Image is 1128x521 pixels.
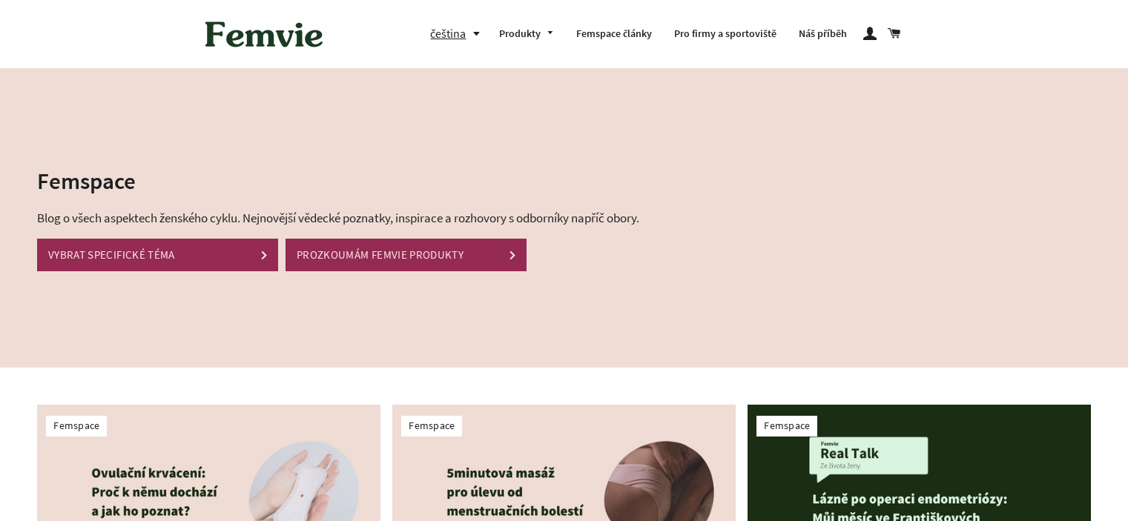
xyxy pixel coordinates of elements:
[488,15,565,53] a: Produkty
[409,419,455,432] a: Femspace
[430,24,488,44] button: čeština
[53,419,99,432] a: Femspace
[764,419,810,432] a: Femspace
[37,165,656,196] h2: Femspace
[565,15,663,53] a: Femspace články
[663,15,788,53] a: Pro firmy a sportoviště
[788,15,858,53] a: Náš příběh
[37,208,656,228] p: Blog o všech aspektech ženského cyklu. Nejnovější vědecké poznatky, inspirace a rozhovory s odbor...
[197,11,331,57] img: Femvie
[37,239,278,271] a: VYBRAT SPECIFICKÉ TÉMA
[286,239,527,271] a: PROZKOUMÁM FEMVIE PRODUKTY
